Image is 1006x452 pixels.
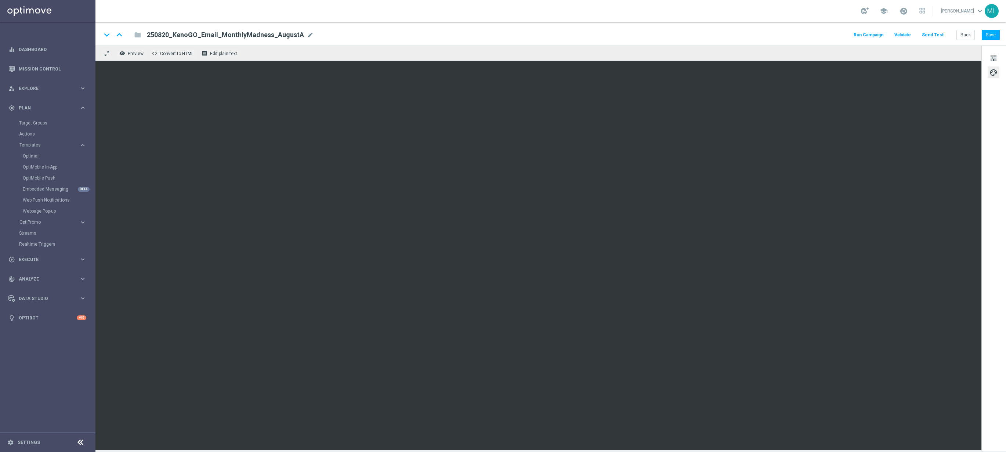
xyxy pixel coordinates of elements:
[7,439,14,446] i: settings
[19,239,95,250] div: Realtime Triggers
[8,315,15,321] i: lightbulb
[19,140,95,217] div: Templates
[79,104,86,111] i: keyboard_arrow_right
[893,30,912,40] button: Validate
[23,206,95,217] div: Webpage Pop-up
[8,257,87,263] button: play_circle_outline Execute keyboard_arrow_right
[982,30,1000,40] button: Save
[307,32,314,38] span: mode_edit
[8,295,79,302] div: Data Studio
[19,120,76,126] a: Target Groups
[23,184,95,195] div: Embedded Messaging
[8,105,79,111] div: Plan
[8,315,87,321] button: lightbulb Optibot +10
[8,105,87,111] button: gps_fixed Plan keyboard_arrow_right
[940,6,985,17] a: [PERSON_NAME]keyboard_arrow_down
[79,275,86,282] i: keyboard_arrow_right
[894,32,911,37] span: Validate
[19,143,72,147] span: Templates
[19,220,79,224] div: OptiPromo
[79,219,86,226] i: keyboard_arrow_right
[101,29,112,40] i: keyboard_arrow_down
[160,51,193,56] span: Convert to HTML
[152,50,158,56] span: code
[18,440,40,445] a: Settings
[988,66,999,78] button: palette
[19,59,86,79] a: Mission Control
[921,30,945,40] button: Send Test
[19,40,86,59] a: Dashboard
[23,197,76,203] a: Web Push Notifications
[8,276,87,282] button: track_changes Analyze keyboard_arrow_right
[8,85,79,92] div: Explore
[23,195,95,206] div: Web Push Notifications
[19,217,95,228] div: OptiPromo
[8,276,15,282] i: track_changes
[8,85,15,92] i: person_search
[200,48,240,58] button: receipt Edit plain text
[202,50,207,56] i: receipt
[19,219,87,225] button: OptiPromo keyboard_arrow_right
[19,131,76,137] a: Actions
[8,66,87,72] button: Mission Control
[19,106,79,110] span: Plan
[147,30,304,39] span: 250820_KenoGO_Email_MonthlyMadness_AugustA
[23,175,76,181] a: OptiMobile Push
[77,315,86,320] div: +10
[8,308,86,328] div: Optibot
[19,257,79,262] span: Execute
[78,187,90,192] div: BETA
[23,208,76,214] a: Webpage Pop-up
[128,51,144,56] span: Preview
[117,48,147,58] button: remove_red_eye Preview
[19,228,95,239] div: Streams
[19,86,79,91] span: Explore
[8,256,79,263] div: Execute
[8,256,15,263] i: play_circle_outline
[19,143,79,147] div: Templates
[19,142,87,148] button: Templates keyboard_arrow_right
[19,296,79,301] span: Data Studio
[23,153,76,159] a: Optimail
[19,220,72,224] span: OptiPromo
[79,85,86,92] i: keyboard_arrow_right
[210,51,237,56] span: Edit plain text
[19,230,76,236] a: Streams
[976,7,984,15] span: keyboard_arrow_down
[19,277,79,281] span: Analyze
[8,47,87,53] button: equalizer Dashboard
[19,129,95,140] div: Actions
[8,40,86,59] div: Dashboard
[23,162,95,173] div: OptiMobile In-App
[988,52,999,64] button: tune
[114,29,125,40] i: keyboard_arrow_up
[8,276,79,282] div: Analyze
[8,105,15,111] i: gps_fixed
[79,295,86,302] i: keyboard_arrow_right
[23,186,76,192] a: Embedded Messaging
[79,142,86,149] i: keyboard_arrow_right
[19,308,77,328] a: Optibot
[8,59,86,79] div: Mission Control
[8,86,87,91] button: person_search Explore keyboard_arrow_right
[119,50,125,56] i: remove_red_eye
[23,164,76,170] a: OptiMobile In-App
[8,46,15,53] i: equalizer
[956,30,975,40] button: Back
[150,48,197,58] button: code Convert to HTML
[989,68,998,77] span: palette
[8,296,87,301] button: Data Studio keyboard_arrow_right
[23,173,95,184] div: OptiMobile Push
[23,151,95,162] div: Optimail
[989,53,998,63] span: tune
